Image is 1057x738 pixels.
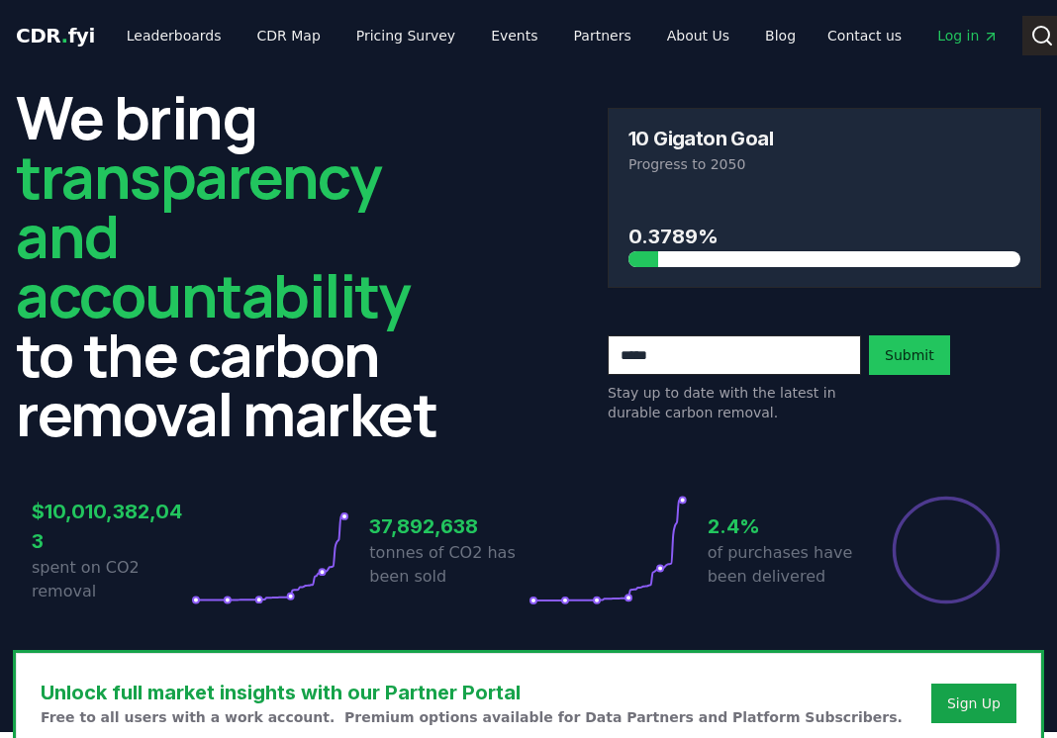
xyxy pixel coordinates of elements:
[708,511,867,541] h3: 2.4%
[931,684,1016,723] button: Sign Up
[608,383,861,422] p: Stay up to date with the latest in durable carbon removal.
[937,26,999,46] span: Log in
[369,511,528,541] h3: 37,892,638
[628,222,1020,251] h3: 0.3789%
[16,24,95,47] span: CDR fyi
[651,18,745,53] a: About Us
[749,18,812,53] a: Blog
[111,18,238,53] a: Leaderboards
[16,87,449,443] h2: We bring to the carbon removal market
[869,335,950,375] button: Submit
[369,541,528,589] p: tonnes of CO2 has been sold
[708,541,867,589] p: of purchases have been delivered
[628,154,1020,174] p: Progress to 2050
[16,22,95,49] a: CDR.fyi
[558,18,647,53] a: Partners
[475,18,553,53] a: Events
[32,556,191,603] p: spent on CO2 removal
[241,18,336,53] a: CDR Map
[41,707,903,727] p: Free to all users with a work account. Premium options available for Data Partners and Platform S...
[921,18,1014,53] a: Log in
[891,495,1002,605] div: Percentage of sales delivered
[340,18,471,53] a: Pricing Survey
[41,678,903,707] h3: Unlock full market insights with our Partner Portal
[812,18,917,53] a: Contact us
[947,693,1001,713] a: Sign Up
[111,18,812,53] nav: Main
[628,129,773,148] h3: 10 Gigaton Goal
[32,497,191,556] h3: $10,010,382,043
[16,136,410,335] span: transparency and accountability
[812,18,1014,53] nav: Main
[61,24,68,47] span: .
